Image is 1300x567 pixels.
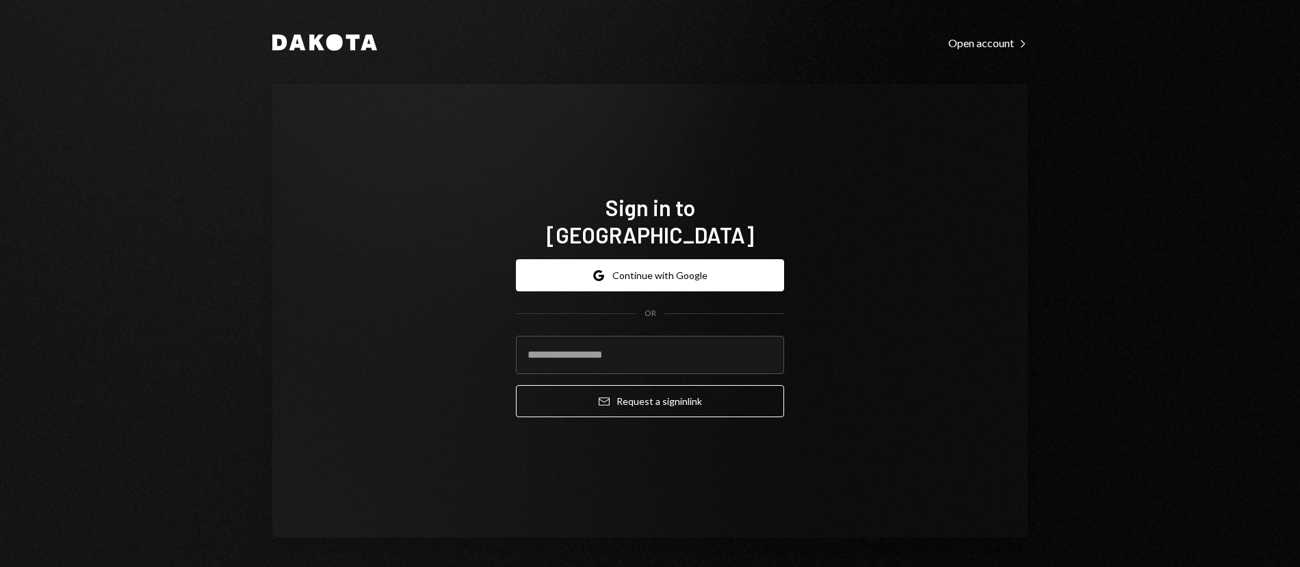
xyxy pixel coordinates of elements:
div: OR [645,308,656,319]
a: Open account [948,35,1028,50]
button: Continue with Google [516,259,784,291]
button: Request a signinlink [516,385,784,417]
div: Open account [948,36,1028,50]
h1: Sign in to [GEOGRAPHIC_DATA] [516,194,784,248]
